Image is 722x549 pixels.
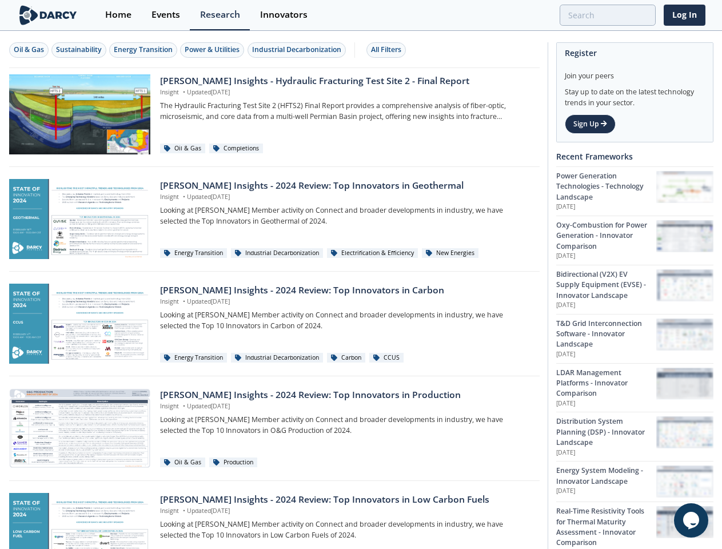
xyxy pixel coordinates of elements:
p: [DATE] [556,301,656,310]
div: Distribution System Planning (DSP) - Innovator Landscape [556,416,656,448]
a: Darcy Insights - 2024 Review: Top Innovators in Production preview [PERSON_NAME] Insights - 2024 ... [9,388,540,468]
div: [PERSON_NAME] Insights - 2024 Review: Top Innovators in Low Carbon Fuels [160,493,531,507]
span: • [181,193,187,201]
img: logo-wide.svg [17,5,79,25]
div: Register [565,43,705,63]
a: Sign Up [565,114,616,134]
button: Power & Utilities [180,42,244,58]
div: [PERSON_NAME] Insights - 2024 Review: Top Innovators in Carbon [160,284,531,297]
button: Industrial Decarbonization [248,42,346,58]
div: Stay up to date on the latest technology trends in your sector. [565,81,705,108]
div: Oil & Gas [14,45,44,55]
span: • [181,402,187,410]
div: Power & Utilities [185,45,240,55]
p: Looking at [PERSON_NAME] Member activity on Connect and broader developments in industry, we have... [160,415,531,436]
p: Insight Updated [DATE] [160,88,531,97]
span: • [181,88,187,96]
p: Insight Updated [DATE] [160,507,531,516]
div: T&D Grid Interconnection Software - Innovator Landscape [556,319,656,350]
div: LDAR Management Platforms - Innovator Comparison [556,368,656,399]
div: Energy Transition [114,45,173,55]
iframe: chat widget [674,503,711,538]
p: [DATE] [556,399,656,408]
div: Industrial Decarbonization [231,353,323,363]
div: Oil & Gas [160,457,205,468]
button: Sustainability [51,42,106,58]
div: Innovators [260,10,308,19]
div: Bidirectional (V2X) EV Supply Equipment (EVSE) - Innovator Landscape [556,269,656,301]
div: Oxy-Combustion for Power Generation - Innovator Comparison [556,220,656,252]
a: Darcy Insights - 2024 Review: Top Innovators in Geothermal preview [PERSON_NAME] Insights - 2024 ... [9,179,540,259]
div: Industrial Decarbonization [231,248,323,258]
div: Electrification & Efficiency [327,248,418,258]
div: Energy System Modeling - Innovator Landscape [556,466,656,487]
p: Looking at [PERSON_NAME] Member activity on Connect and broader developments in industry, we have... [160,205,531,226]
div: Industrial Decarbonization [252,45,341,55]
p: [DATE] [556,350,656,359]
div: [PERSON_NAME] Insights - 2024 Review: Top Innovators in Production [160,388,531,402]
p: Insight Updated [DATE] [160,402,531,411]
div: [PERSON_NAME] Insights - 2024 Review: Top Innovators in Geothermal [160,179,531,193]
p: The Hydraulic Fracturing Test Site 2 (HFTS2) Final Report provides a comprehensive analysis of fi... [160,101,531,122]
p: [DATE] [556,202,656,212]
a: Power Generation Technologies - Technology Landscape [DATE] Power Generation Technologies - Techn... [556,166,713,216]
button: All Filters [366,42,406,58]
div: Events [151,10,180,19]
button: Oil & Gas [9,42,49,58]
div: Real-Time Resistivity Tools for Thermal Maturity Assessment - Innovator Comparison [556,506,656,548]
button: Energy Transition [109,42,177,58]
div: New Energies [422,248,478,258]
a: Oxy-Combustion for Power Generation - Innovator Comparison [DATE] Oxy-Combustion for Power Genera... [556,216,713,265]
div: Research [200,10,240,19]
a: Log In [664,5,705,26]
div: Sustainability [56,45,102,55]
input: Advanced Search [560,5,656,26]
div: Recent Frameworks [556,146,713,166]
a: Bidirectional (V2X) EV Supply Equipment (EVSE) - Innovator Landscape [DATE] Bidirectional (V2X) E... [556,265,713,314]
div: Power Generation Technologies - Technology Landscape [556,171,656,202]
div: CCUS [369,353,404,363]
div: Energy Transition [160,248,227,258]
p: Looking at [PERSON_NAME] Member activity on Connect and broader developments in industry, we have... [160,310,531,331]
div: [PERSON_NAME] Insights - Hydraulic Fracturing Test Site 2 - Final Report [160,74,531,88]
div: Energy Transition [160,353,227,363]
p: [DATE] [556,487,656,496]
div: Production [209,457,257,468]
a: Darcy Insights - Hydraulic Fracturing Test Site 2 - Final Report preview [PERSON_NAME] Insights -... [9,74,540,154]
a: Darcy Insights - 2024 Review: Top Innovators in Carbon preview [PERSON_NAME] Insights - 2024 Revi... [9,284,540,364]
a: Distribution System Planning (DSP) - Innovator Landscape [DATE] Distribution System Planning (DSP... [556,412,713,461]
a: LDAR Management Platforms - Innovator Comparison [DATE] LDAR Management Platforms - Innovator Com... [556,363,713,412]
div: All Filters [371,45,401,55]
div: Home [105,10,131,19]
p: Looking at [PERSON_NAME] Member activity on Connect and broader developments in industry, we have... [160,519,531,540]
a: T&D Grid Interconnection Software - Innovator Landscape [DATE] T&D Grid Interconnection Software ... [556,314,713,363]
div: Join your peers [565,63,705,81]
div: Carbon [327,353,365,363]
span: • [181,507,187,515]
div: Completions [209,144,263,154]
p: Insight Updated [DATE] [160,297,531,307]
p: [DATE] [556,252,656,261]
p: [DATE] [556,448,656,457]
div: Oil & Gas [160,144,205,154]
span: • [181,297,187,305]
p: Insight Updated [DATE] [160,193,531,202]
a: Energy System Modeling - Innovator Landscape [DATE] Energy System Modeling - Innovator Landscape ... [556,461,713,502]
